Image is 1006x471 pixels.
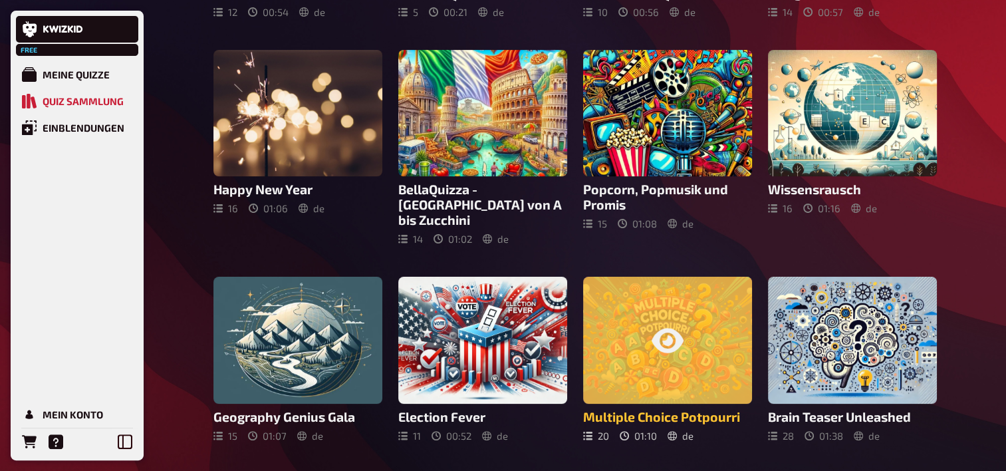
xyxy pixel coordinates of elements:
div: de [478,6,504,18]
a: Geography Genius Gala1501:07de [213,277,382,442]
div: 00 : 54 [248,6,289,18]
div: 10 [583,6,608,18]
div: de [299,6,325,18]
a: BellaQuizza - [GEOGRAPHIC_DATA] von A bis Zucchini1401:02de [398,50,567,245]
div: 01 : 08 [618,218,657,230]
div: 01 : 02 [434,233,472,245]
a: Meine Quizze [16,61,138,88]
div: Einblendungen [43,122,124,134]
div: 20 [583,430,609,442]
div: 28 [768,430,794,442]
a: Wissensrausch1601:16de [768,50,937,245]
a: Popcorn, Popmusik und Promis1501:08de [583,50,752,245]
a: Quiz Sammlung [16,88,138,114]
div: 00 : 57 [803,6,843,18]
div: 15 [213,430,237,442]
div: 12 [213,6,237,18]
h3: BellaQuizza - [GEOGRAPHIC_DATA] von A bis Zucchini [398,182,567,228]
div: de [851,202,877,214]
div: 01 : 38 [805,430,843,442]
h3: Brain Teaser Unleashed [768,409,937,424]
div: de [668,218,693,230]
div: 01 : 07 [248,430,287,442]
div: 01 : 16 [803,202,840,214]
div: de [668,430,693,442]
div: de [854,6,880,18]
h3: Geography Genius Gala [213,409,382,424]
div: 01 : 06 [249,202,288,214]
a: Hilfe [43,428,69,455]
span: Free [17,46,41,54]
h3: Election Fever [398,409,567,424]
div: de [483,233,509,245]
a: Mein Konto [16,401,138,428]
div: 00 : 21 [429,6,467,18]
div: de [854,430,880,442]
div: de [482,430,508,442]
h3: Happy New Year [213,182,382,197]
h3: Wissensrausch [768,182,937,197]
h3: Multiple Choice Potpourri [583,409,752,424]
a: Happy New Year1601:06de [213,50,382,245]
div: 00 : 52 [432,430,471,442]
div: de [297,430,323,442]
div: Meine Quizze [43,69,110,80]
a: Multiple Choice Potpourri2001:10de [583,277,752,442]
div: de [670,6,695,18]
a: Einblendungen [16,114,138,141]
div: 5 [398,6,418,18]
div: 00 : 56 [618,6,659,18]
a: Bestellungen [16,428,43,455]
div: 15 [583,218,607,230]
div: 11 [398,430,421,442]
div: 14 [768,6,793,18]
h3: Popcorn, Popmusik und Promis [583,182,752,212]
div: 01 : 10 [620,430,657,442]
div: Quiz Sammlung [43,95,124,107]
div: de [299,202,324,214]
a: Brain Teaser Unleashed2801:38de [768,277,937,442]
div: 16 [768,202,793,214]
div: 16 [213,202,238,214]
a: Election Fever1100:52de [398,277,567,442]
div: 14 [398,233,423,245]
div: Mein Konto [43,408,103,420]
